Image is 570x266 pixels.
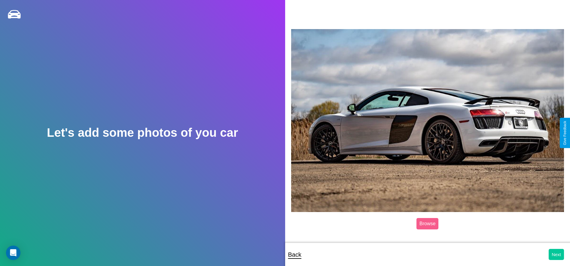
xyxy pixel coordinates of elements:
div: Open Intercom Messenger [6,246,20,260]
button: Next [549,249,564,260]
p: Back [288,249,301,260]
img: posted [291,29,564,212]
div: Give Feedback [563,121,567,145]
h2: Let's add some photos of you car [47,126,238,139]
label: Browse [416,218,438,229]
